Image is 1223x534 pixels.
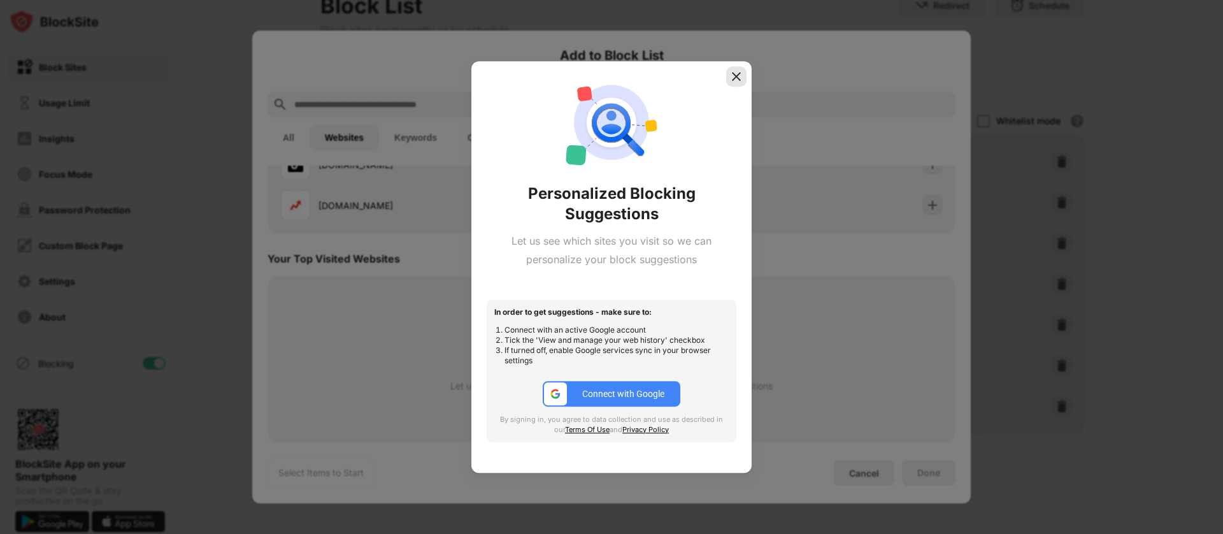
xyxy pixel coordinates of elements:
a: Privacy Policy [622,425,669,434]
div: In order to get suggestions - make sure to: [494,307,729,317]
div: Personalized Blocking Suggestions [487,184,736,224]
button: google-icConnect with Google [543,381,680,407]
div: Let us see which sites you visit so we can personalize your block suggestions [487,232,736,269]
div: Connect with Google [582,389,664,399]
li: Tick the 'View and manage your web history' checkbox [504,335,729,345]
a: Terms Of Use [565,425,610,434]
span: By signing in, you agree to data collection and use as described in our [500,415,723,434]
li: If turned off, enable Google services sync in your browser settings [504,345,729,366]
img: personal-suggestions.svg [566,76,657,168]
span: and [610,425,622,434]
img: google-ic [550,388,561,400]
li: Connect with an active Google account [504,325,729,335]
